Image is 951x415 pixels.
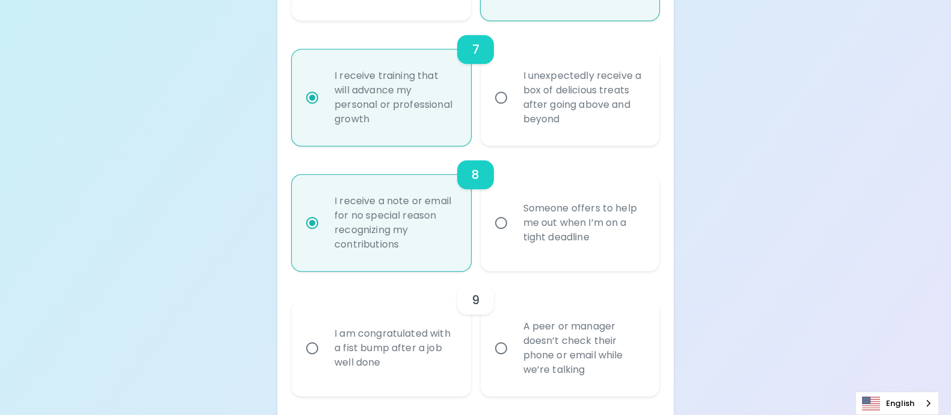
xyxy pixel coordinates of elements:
div: choice-group-check [292,20,659,146]
div: Language [855,392,939,415]
h6: 7 [472,40,479,59]
div: choice-group-check [292,271,659,396]
h6: 9 [472,290,479,310]
div: I receive a note or email for no special reason recognizing my contributions [325,179,464,266]
div: choice-group-check [292,146,659,271]
div: Someone offers to help me out when I’m on a tight deadline [514,187,653,259]
div: I unexpectedly receive a box of delicious treats after going above and beyond [514,54,653,141]
div: I receive training that will advance my personal or professional growth [325,54,464,141]
a: English [856,392,938,414]
div: A peer or manager doesn’t check their phone or email while we’re talking [514,305,653,392]
aside: Language selected: English [855,392,939,415]
div: I am congratulated with a fist bump after a job well done [325,312,464,384]
h6: 8 [472,165,479,184]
